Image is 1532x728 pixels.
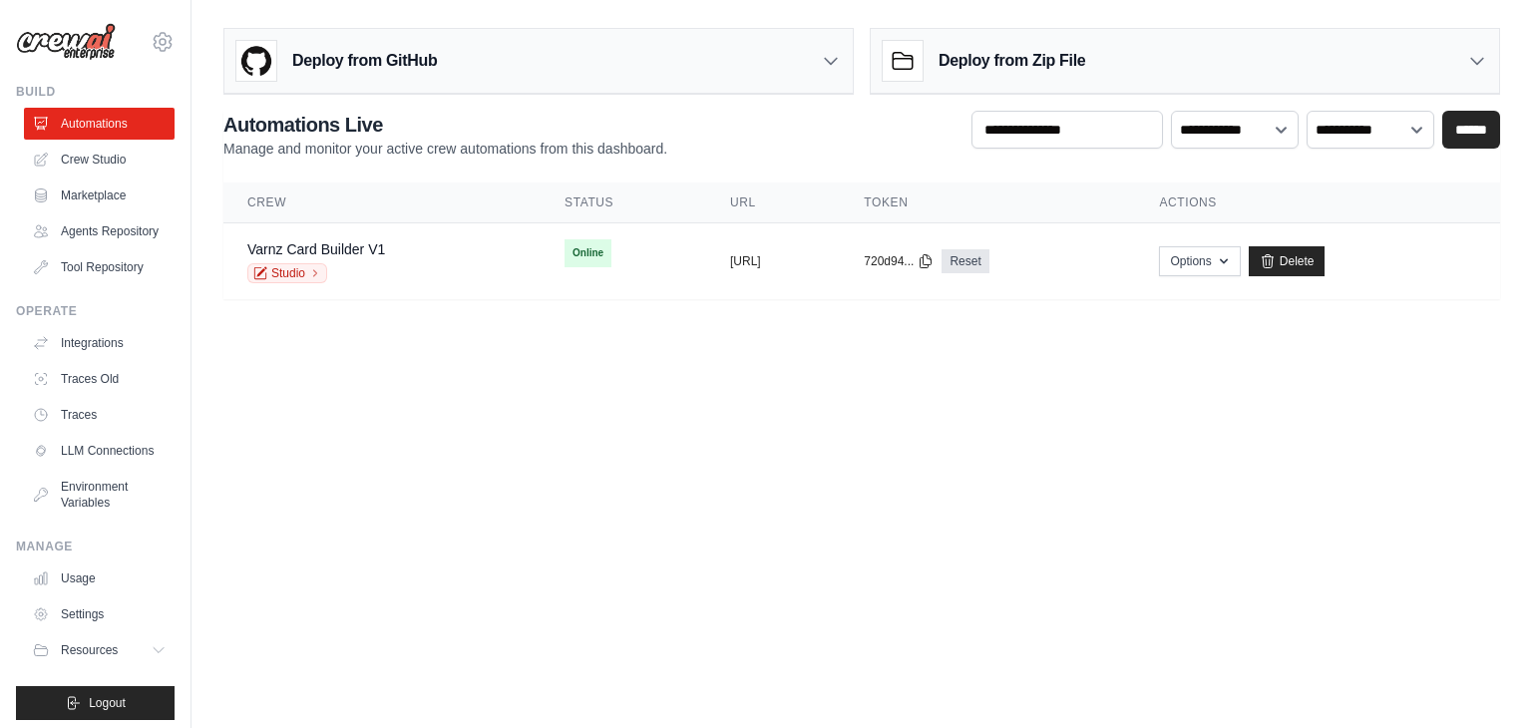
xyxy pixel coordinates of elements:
[16,686,175,720] button: Logout
[24,471,175,519] a: Environment Variables
[24,399,175,431] a: Traces
[1135,182,1500,223] th: Actions
[16,23,116,61] img: Logo
[223,182,541,223] th: Crew
[24,562,175,594] a: Usage
[247,263,327,283] a: Studio
[24,327,175,359] a: Integrations
[24,108,175,140] a: Automations
[1159,246,1240,276] button: Options
[24,215,175,247] a: Agents Repository
[565,239,611,267] span: Online
[16,539,175,554] div: Manage
[1249,246,1326,276] a: Delete
[24,363,175,395] a: Traces Old
[24,180,175,211] a: Marketplace
[942,249,988,273] a: Reset
[236,41,276,81] img: GitHub Logo
[247,241,385,257] a: Varnz Card Builder V1
[24,598,175,630] a: Settings
[864,253,934,269] button: 720d94...
[939,49,1085,73] h3: Deploy from Zip File
[706,182,840,223] th: URL
[24,435,175,467] a: LLM Connections
[541,182,706,223] th: Status
[223,139,667,159] p: Manage and monitor your active crew automations from this dashboard.
[223,111,667,139] h2: Automations Live
[89,695,126,711] span: Logout
[292,49,437,73] h3: Deploy from GitHub
[24,251,175,283] a: Tool Repository
[16,84,175,100] div: Build
[61,642,118,658] span: Resources
[16,303,175,319] div: Operate
[840,182,1135,223] th: Token
[1432,632,1532,728] iframe: Chat Widget
[24,144,175,176] a: Crew Studio
[24,634,175,666] button: Resources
